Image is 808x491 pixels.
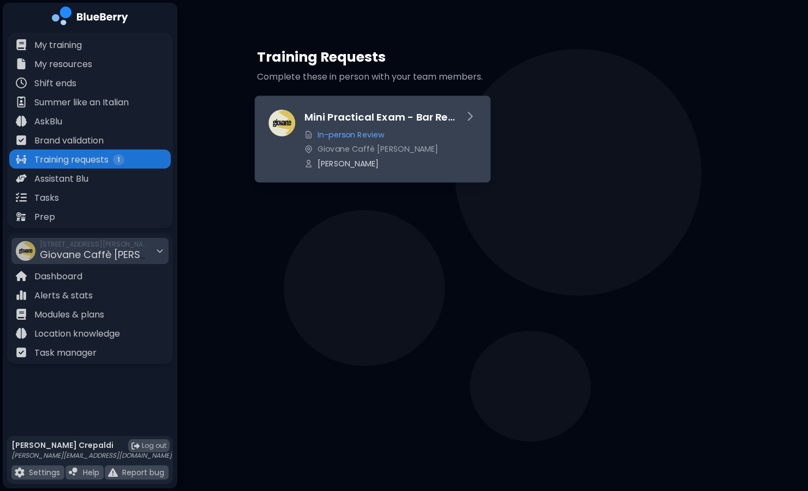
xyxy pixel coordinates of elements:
[83,468,99,477] p: Help
[16,290,27,301] img: file icon
[34,327,120,340] p: Location knowledge
[16,271,27,282] img: file icon
[34,115,62,128] p: AskBlu
[122,468,164,477] p: Report bug
[16,116,27,127] img: file icon
[16,309,27,320] img: file icon
[113,154,124,165] span: 1
[16,173,27,184] img: file icon
[34,77,76,90] p: Shift ends
[34,39,82,52] p: My training
[318,159,379,169] p: [PERSON_NAME]
[16,135,27,146] img: file icon
[29,468,60,477] p: Settings
[257,70,728,83] p: Complete these in person with your team members.
[40,248,193,261] span: Giovane Caffè [PERSON_NAME]
[16,39,27,50] img: file icon
[16,97,27,107] img: file icon
[268,110,295,136] img: company thumbnail
[16,328,27,339] img: file icon
[11,440,172,450] p: [PERSON_NAME] Crepaldi
[16,241,35,261] img: company thumbnail
[34,153,109,166] p: Training requests
[15,468,25,477] img: file icon
[108,468,118,477] img: file icon
[34,172,88,185] p: Assistant Blu
[16,58,27,69] img: file icon
[34,270,82,283] p: Dashboard
[318,144,438,154] p: Giovane Caffè [PERSON_NAME]
[304,110,454,125] h3: Mini Practical Exam - Bar Readiness
[16,347,27,358] img: file icon
[142,441,166,450] span: Log out
[131,442,140,450] img: logout
[318,130,384,140] p: In-person Review
[34,346,97,360] p: Task manager
[11,451,172,460] p: [PERSON_NAME][EMAIL_ADDRESS][DOMAIN_NAME]
[69,468,79,477] img: file icon
[16,77,27,88] img: file icon
[16,211,27,222] img: file icon
[34,134,104,147] p: Brand validation
[16,192,27,203] img: file icon
[34,96,129,109] p: Summer like an Italian
[34,191,59,205] p: Tasks
[34,289,93,302] p: Alerts & stats
[40,240,149,249] span: [STREET_ADDRESS][PERSON_NAME]
[34,211,55,224] p: Prep
[34,58,92,71] p: My resources
[52,7,128,29] img: company logo
[16,154,27,165] img: file icon
[257,48,728,66] h1: Training Requests
[34,308,104,321] p: Modules & plans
